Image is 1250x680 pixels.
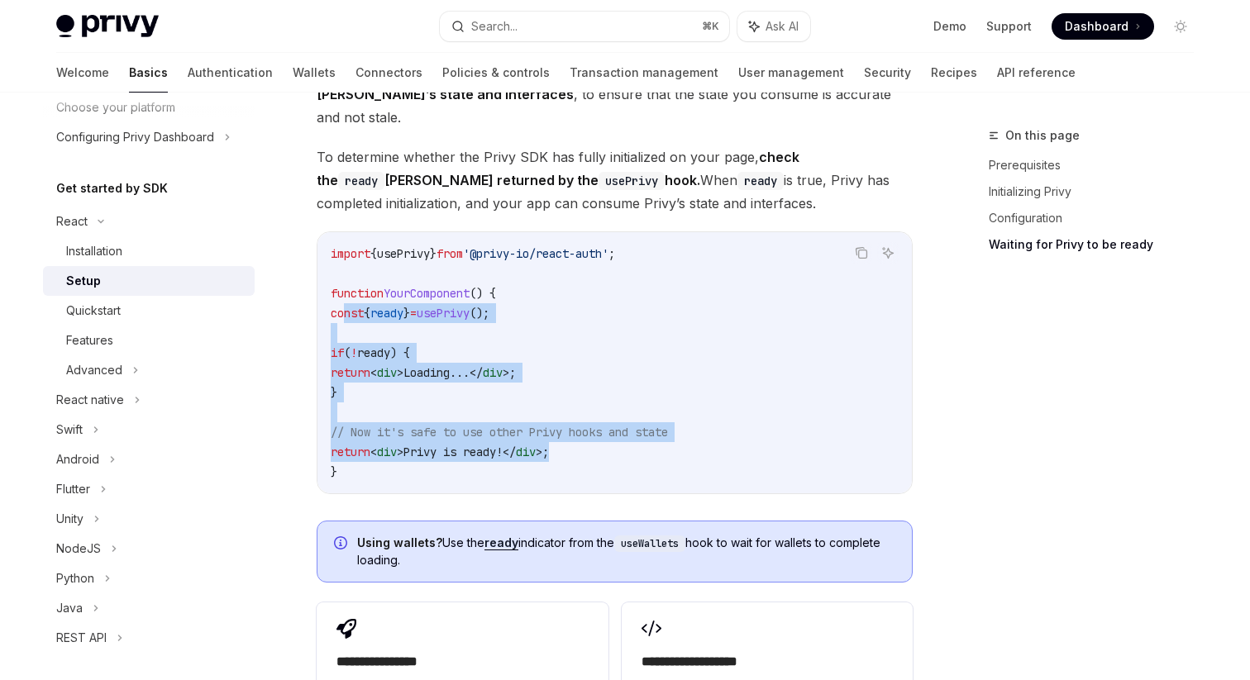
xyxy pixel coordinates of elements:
a: Setup [43,266,255,296]
button: Ask AI [737,12,810,41]
a: User management [738,53,844,93]
span: div [377,365,397,380]
span: ⌘ K [702,20,719,33]
span: div [516,445,536,459]
a: Connectors [355,53,422,93]
a: Demo [933,18,966,35]
span: from [437,246,463,261]
span: ! [351,345,357,360]
img: light logo [56,15,159,38]
a: Features [43,326,255,355]
div: NodeJS [56,539,101,559]
div: Android [56,449,99,469]
a: Welcome [56,53,109,93]
span: { [370,246,377,261]
a: API reference [997,53,1076,93]
span: } [331,464,337,479]
div: React [56,212,88,231]
a: Security [864,53,911,93]
span: div [483,365,503,380]
span: < [370,365,377,380]
a: Configuration [989,205,1207,231]
span: if [331,345,344,360]
span: < [370,445,377,459]
span: > [397,365,403,380]
span: () { [470,286,496,301]
span: return [331,365,370,380]
span: div [377,445,397,459]
span: // Now it's safe to use other Privy hooks and state [331,425,668,440]
div: Quickstart [66,301,121,321]
a: Wallets [293,53,336,93]
span: > [536,445,542,459]
span: ) { [390,345,410,360]
svg: Info [334,536,351,553]
div: Advanced [66,360,122,380]
button: Copy the contents from the code block [851,242,872,264]
a: Prerequisites [989,152,1207,178]
span: } [430,246,437,261]
div: Installation [66,241,122,261]
strong: Using wallets? [357,535,442,549]
span: ; [542,445,549,459]
span: } [331,385,337,400]
a: Transaction management [570,53,718,93]
a: Waiting for Privy to be ready [989,231,1207,258]
span: To determine whether the Privy SDK has fully initialized on your page, When is true, Privy has co... [317,145,913,215]
div: Unity [56,509,83,529]
div: Features [66,330,113,350]
span: Dashboard [1065,18,1128,35]
span: Privy is ready! [403,445,503,459]
div: Configuring Privy Dashboard [56,127,214,147]
span: = [410,306,417,321]
span: ready [357,345,390,360]
span: { [364,306,370,321]
a: Dashboard [1052,13,1154,40]
a: Recipes [931,53,977,93]
a: Authentication [188,53,273,93]
div: REST API [56,628,107,648]
span: Use the indicator from the hook to wait for wallets to complete loading. [357,535,895,568]
a: Installation [43,236,255,266]
div: Flutter [56,479,90,499]
span: } [403,306,410,321]
div: React native [56,390,124,410]
code: usePrivy [599,172,665,190]
span: , to ensure that the state you consume is accurate and not stale. [317,59,913,129]
span: (); [470,306,489,321]
span: On this page [1005,126,1080,145]
a: Policies & controls [442,53,550,93]
a: Initializing Privy [989,178,1207,205]
button: Search...⌘K [440,12,729,41]
span: ; [509,365,516,380]
span: > [503,365,509,380]
div: Search... [471,17,518,36]
div: Swift [56,420,83,440]
span: YourComponent [384,286,470,301]
a: Support [986,18,1032,35]
span: </ [503,445,516,459]
div: Python [56,568,94,588]
h5: Get started by SDK [56,178,168,198]
span: Ask AI [766,18,799,35]
span: Loading... [403,365,470,380]
a: ready [484,535,518,550]
span: const [331,306,364,321]
span: import [331,246,370,261]
span: ; [608,246,615,261]
span: ( [344,345,351,360]
button: Ask AI [877,242,899,264]
a: Quickstart [43,296,255,326]
code: ready [737,172,784,190]
span: </ [470,365,483,380]
span: '@privy-io/react-auth' [463,246,608,261]
span: usePrivy [417,306,470,321]
span: function [331,286,384,301]
code: useWallets [614,535,685,552]
span: usePrivy [377,246,430,261]
span: return [331,445,370,459]
a: Basics [129,53,168,93]
button: Toggle dark mode [1167,13,1194,40]
div: Java [56,598,83,618]
span: ready [370,306,403,321]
